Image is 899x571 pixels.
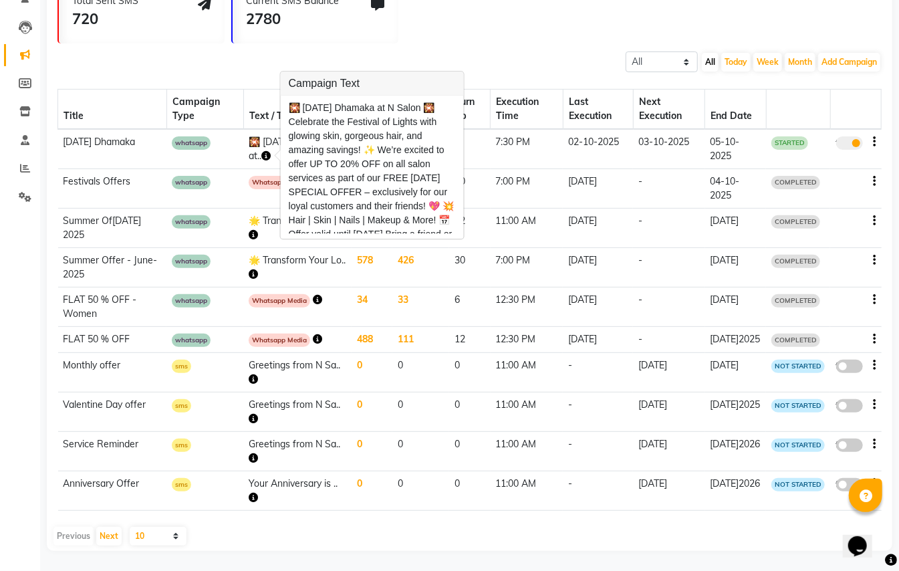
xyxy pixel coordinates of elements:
[392,353,449,392] td: 0
[243,129,352,169] td: 🎇 [DATE] Dhamaka at..
[563,288,633,327] td: [DATE]
[172,255,211,268] span: whatsapp
[818,53,880,72] button: Add Campaign
[785,53,815,72] button: Month
[705,209,767,248] td: [DATE]
[449,432,490,471] td: 0
[352,353,392,392] td: 0
[243,90,352,130] th: Text / Template
[249,176,310,189] span: Whatsapp Media
[633,432,704,471] td: [DATE]
[705,432,767,471] td: [DATE]2026
[352,327,392,353] td: 488
[58,129,167,169] td: [DATE] Dhamaka
[491,432,563,471] td: 11:00 AM
[172,439,191,452] span: sms
[281,72,464,96] h3: Campaign Text
[836,136,863,150] label: true
[392,327,449,353] td: 111
[705,90,767,130] th: End Date
[633,327,704,353] td: -
[72,8,138,30] div: 720
[771,360,825,373] span: NOT STARTED
[563,90,633,130] th: Last Execution
[246,8,339,30] div: 2780
[491,129,563,169] td: 7:30 PM
[289,102,456,234] div: 🎇 [DATE] Dhamaka at N Salon 🎇 Celebrate the Festival of Lights with glowing skin, gorgeous hair, ...
[836,360,863,373] label: false
[243,471,352,511] td: Your Anniversary is ..
[352,248,392,288] td: 578
[58,209,167,248] td: Summer Of[DATE] 2025
[392,471,449,511] td: 0
[563,327,633,353] td: [DATE]
[58,169,167,209] td: Festivals Offers
[771,294,820,308] span: COMPLETED
[58,327,167,353] td: FLAT 50 % OFF
[172,136,211,150] span: whatsapp
[352,392,392,432] td: 0
[705,327,767,353] td: [DATE]2025
[491,248,563,288] td: 7:00 PM
[771,255,820,268] span: COMPLETED
[449,353,490,392] td: 0
[352,471,392,511] td: 0
[491,90,563,130] th: Execution Time
[491,392,563,432] td: 11:00 AM
[563,432,633,471] td: -
[771,439,825,452] span: NOT STARTED
[172,294,211,308] span: whatsapp
[491,288,563,327] td: 12:30 PM
[563,471,633,511] td: -
[243,392,352,432] td: Greetings from N Sa..
[633,392,704,432] td: [DATE]
[392,432,449,471] td: 0
[491,327,563,353] td: 12:30 PM
[449,471,490,511] td: 0
[352,432,392,471] td: 0
[172,176,211,189] span: whatsapp
[172,215,211,229] span: whatsapp
[721,53,751,72] button: Today
[491,353,563,392] td: 11:00 AM
[705,471,767,511] td: [DATE]2026
[836,399,863,413] label: false
[249,334,310,347] span: Whatsapp Media
[352,288,392,327] td: 34
[753,53,782,72] button: Week
[449,209,490,248] td: 32
[563,169,633,209] td: [DATE]
[243,248,352,288] td: 🌟 Transform Your Lo..
[836,478,863,491] label: false
[633,248,704,288] td: -
[633,129,704,169] td: 03-10-2025
[771,478,825,491] span: NOT STARTED
[449,90,490,130] th: Turn up
[449,248,490,288] td: 30
[172,478,191,491] span: sms
[392,392,449,432] td: 0
[705,353,767,392] td: [DATE]
[172,360,191,373] span: sms
[705,169,767,209] td: 04-10-2025
[705,288,767,327] td: [DATE]
[243,209,352,248] td: 🌟 Transform Your Lo..
[705,248,767,288] td: [DATE]
[449,327,490,353] td: 12
[633,288,704,327] td: -
[563,129,633,169] td: 02-10-2025
[243,353,352,392] td: Greetings from N Sa..
[563,392,633,432] td: -
[633,169,704,209] td: -
[392,248,449,288] td: 426
[58,471,167,511] td: Anniversary Offer
[563,209,633,248] td: [DATE]
[58,392,167,432] td: Valentine Day offer
[843,518,886,558] iframe: chat widget
[771,215,820,229] span: COMPLETED
[58,248,167,288] td: Summer Offer - June-2025
[58,288,167,327] td: FLAT 50 % OFF - Women
[771,176,820,189] span: COMPLETED
[633,209,704,248] td: -
[771,136,808,150] span: STARTED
